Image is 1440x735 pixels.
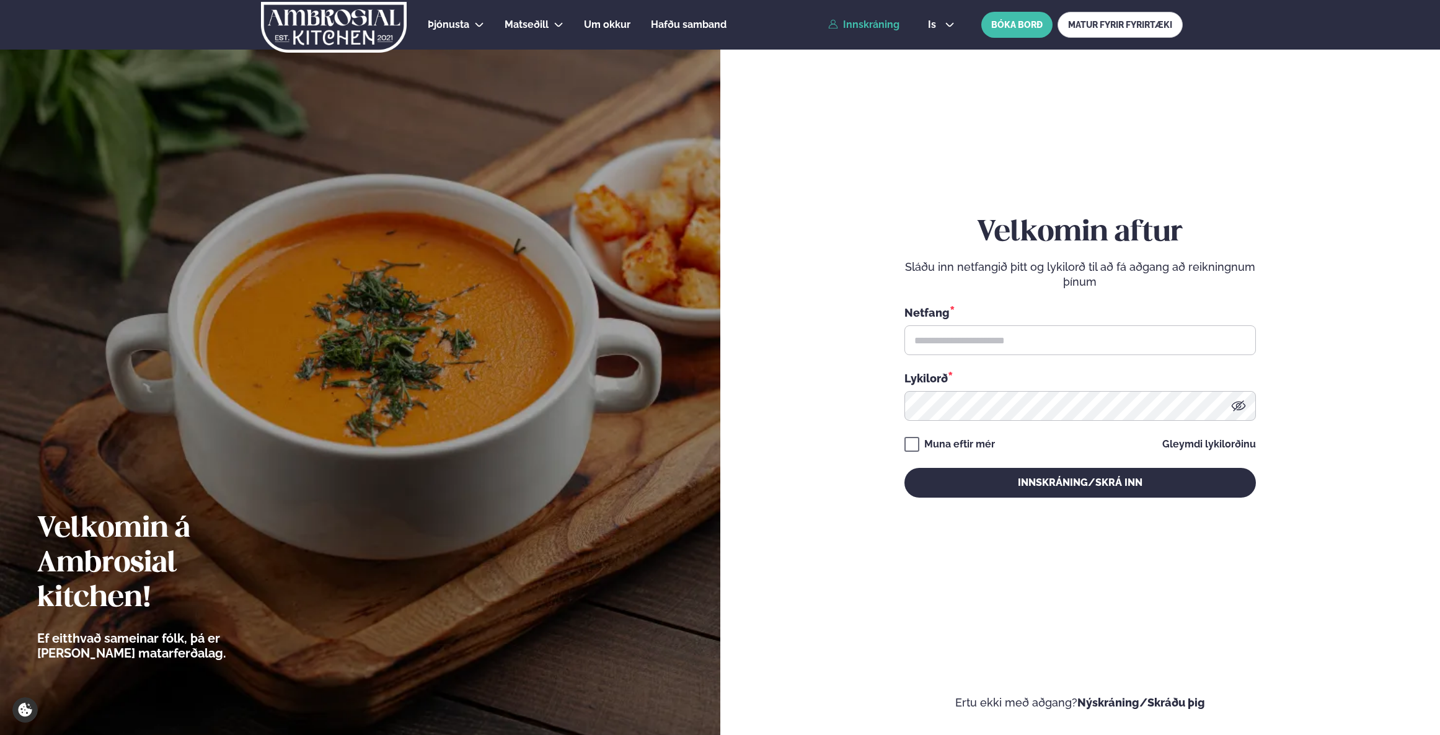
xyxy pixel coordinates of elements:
[904,260,1256,289] p: Sláðu inn netfangið þitt og lykilorð til að fá aðgang að reikningnum þínum
[904,304,1256,320] div: Netfang
[37,512,294,616] h2: Velkomin á Ambrosial kitchen!
[505,19,549,30] span: Matseðill
[918,20,965,30] button: is
[904,216,1256,250] h2: Velkomin aftur
[651,17,727,32] a: Hafðu samband
[505,17,549,32] a: Matseðill
[904,468,1256,498] button: Innskráning/Skrá inn
[12,697,38,723] a: Cookie settings
[428,17,469,32] a: Þjónusta
[37,631,294,661] p: Ef eitthvað sameinar fólk, þá er [PERSON_NAME] matarferðalag.
[584,19,630,30] span: Um okkur
[981,12,1053,38] button: BÓKA BORÐ
[651,19,727,30] span: Hafðu samband
[1058,12,1183,38] a: MATUR FYRIR FYRIRTÆKI
[1077,696,1205,709] a: Nýskráning/Skráðu þig
[828,19,899,30] a: Innskráning
[584,17,630,32] a: Um okkur
[904,370,1256,386] div: Lykilorð
[260,2,408,53] img: logo
[928,20,940,30] span: is
[428,19,469,30] span: Þjónusta
[1162,439,1256,449] a: Gleymdi lykilorðinu
[758,695,1403,710] p: Ertu ekki með aðgang?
